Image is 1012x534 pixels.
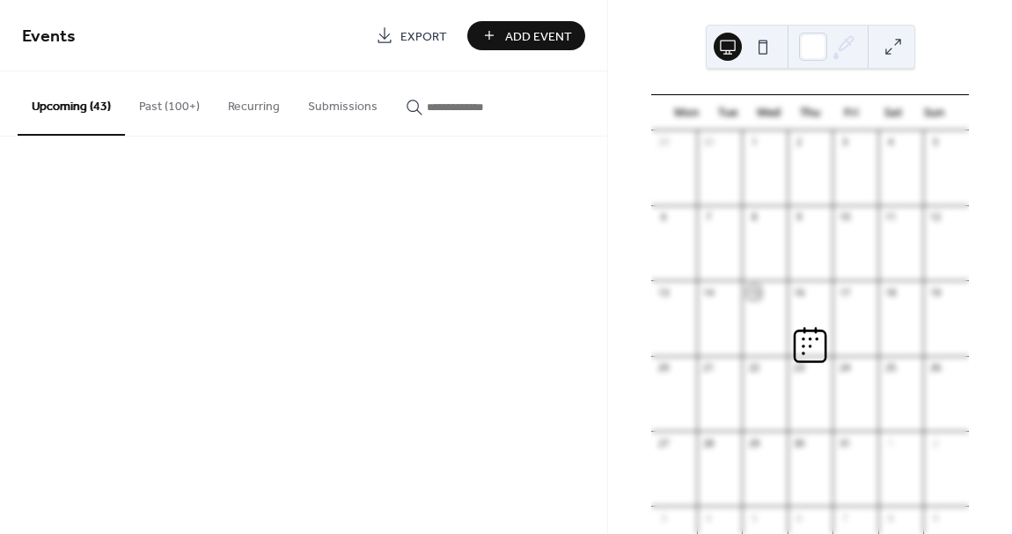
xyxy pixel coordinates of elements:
div: 10 [838,211,851,224]
div: 2 [928,436,942,449]
div: Wed [748,95,789,130]
div: 28 [702,436,715,449]
div: 4 [884,136,897,149]
button: Recurring [214,71,294,134]
a: Export [363,21,460,50]
div: 13 [656,286,670,299]
div: 7 [838,511,851,524]
div: 27 [656,436,670,449]
div: 5 [747,511,760,524]
span: Add Event [505,27,572,46]
div: 17 [838,286,851,299]
div: 29 [656,136,670,149]
div: 5 [928,136,942,149]
div: 21 [702,361,715,375]
button: Upcoming (43) [18,71,125,136]
div: 11 [884,211,897,224]
div: Sun [913,95,955,130]
div: 30 [793,436,806,449]
div: 19 [928,286,942,299]
span: Events [22,19,76,54]
div: Fri [831,95,872,130]
div: 23 [793,361,806,375]
div: 9 [793,211,806,224]
div: Mon [665,95,707,130]
div: 3 [656,511,670,524]
div: 2 [793,136,806,149]
div: 1 [747,136,760,149]
div: 3 [838,136,851,149]
div: Sat [872,95,913,130]
div: Thu [789,95,831,130]
div: 15 [747,286,760,299]
div: 24 [838,361,851,375]
div: 18 [884,286,897,299]
div: 20 [656,361,670,375]
div: 6 [656,211,670,224]
button: Submissions [294,71,392,134]
div: 29 [747,436,760,449]
div: 6 [793,511,806,524]
div: 22 [747,361,760,375]
div: 30 [702,136,715,149]
div: 8 [747,211,760,224]
div: Tue [707,95,748,130]
div: 31 [838,436,851,449]
div: 25 [884,361,897,375]
div: 16 [793,286,806,299]
div: 7 [702,211,715,224]
button: Add Event [467,21,585,50]
div: 8 [884,511,897,524]
div: 26 [928,361,942,375]
div: 12 [928,211,942,224]
div: 4 [702,511,715,524]
div: 1 [884,436,897,449]
div: 9 [928,511,942,524]
button: Past (100+) [125,71,214,134]
div: 14 [702,286,715,299]
span: Export [400,27,447,46]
